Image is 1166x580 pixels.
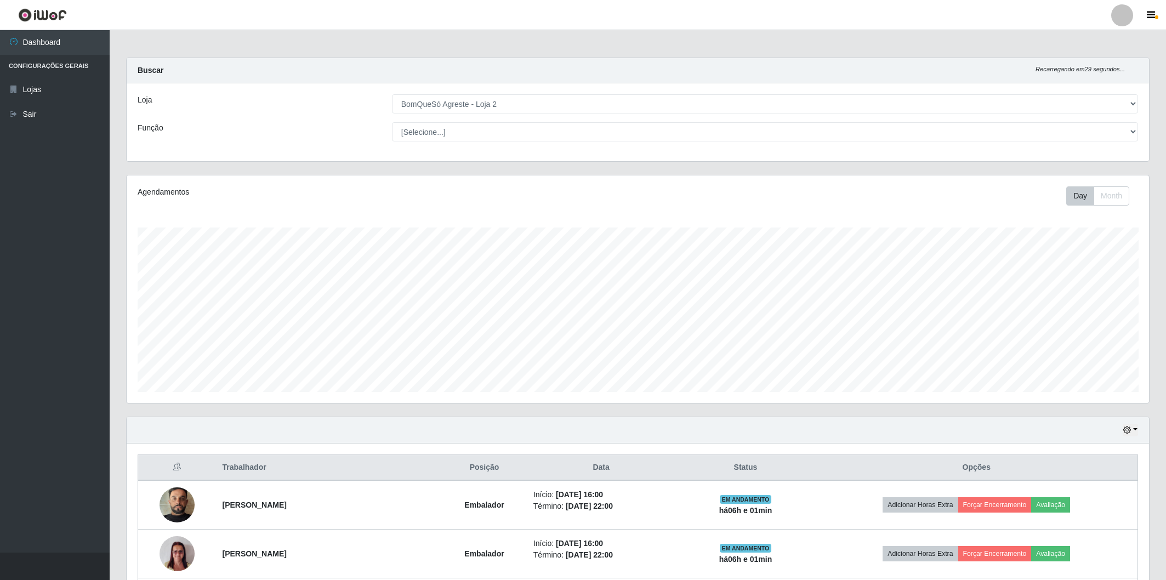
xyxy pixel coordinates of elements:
[464,501,504,509] strong: Embalador
[1066,186,1138,206] div: Toolbar with button groups
[883,497,958,513] button: Adicionar Horas Extra
[223,501,287,509] strong: [PERSON_NAME]
[1094,186,1129,206] button: Month
[883,546,958,561] button: Adicionar Horas Extra
[556,490,603,499] time: [DATE] 16:00
[223,549,287,558] strong: [PERSON_NAME]
[1066,186,1129,206] div: First group
[138,66,163,75] strong: Buscar
[533,549,669,561] li: Término:
[566,502,613,510] time: [DATE] 22:00
[816,455,1138,481] th: Opções
[556,539,603,548] time: [DATE] 16:00
[1066,186,1094,206] button: Day
[138,94,152,106] label: Loja
[1031,546,1070,561] button: Avaliação
[527,455,676,481] th: Data
[533,538,669,549] li: Início:
[958,546,1032,561] button: Forçar Encerramento
[533,501,669,512] li: Término:
[719,506,772,515] strong: há 06 h e 01 min
[719,555,772,564] strong: há 06 h e 01 min
[720,495,772,504] span: EM ANDAMENTO
[566,550,613,559] time: [DATE] 22:00
[442,455,527,481] th: Posição
[464,549,504,558] strong: Embalador
[160,474,195,536] img: 1732360371404.jpeg
[138,186,545,198] div: Agendamentos
[138,122,163,134] label: Função
[720,544,772,553] span: EM ANDAMENTO
[1036,66,1125,72] i: Recarregando em 29 segundos...
[1031,497,1070,513] button: Avaliação
[18,8,67,22] img: CoreUI Logo
[675,455,815,481] th: Status
[160,531,195,577] img: 1704290796442.jpeg
[216,455,442,481] th: Trabalhador
[533,489,669,501] li: Início:
[958,497,1032,513] button: Forçar Encerramento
